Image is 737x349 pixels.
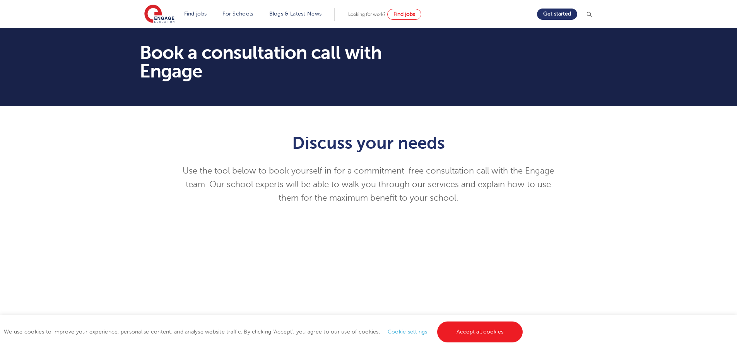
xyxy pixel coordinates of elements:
a: Accept all cookies [437,321,523,342]
span: Looking for work? [348,12,386,17]
p: Use the tool below to book yourself in for a commitment-free consultation call with the Engage te... [179,164,558,205]
a: Find jobs [184,11,207,17]
h1: Book a consultation call with Engage [140,43,441,81]
img: Engage Education [144,5,174,24]
span: We use cookies to improve your experience, personalise content, and analyse website traffic. By c... [4,329,525,335]
a: Find jobs [387,9,421,20]
h1: Discuss your needs [179,133,558,153]
a: Get started [537,9,577,20]
span: Find jobs [393,11,415,17]
a: Blogs & Latest News [269,11,322,17]
a: Cookie settings [388,329,427,335]
a: For Schools [222,11,253,17]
